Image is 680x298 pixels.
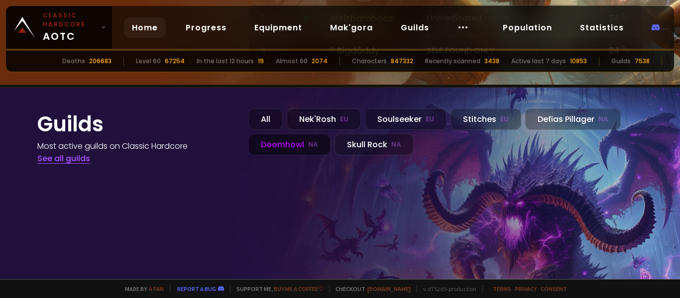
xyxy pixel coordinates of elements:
[62,57,85,66] div: Deaths
[391,140,401,150] small: NA
[484,57,499,66] div: 3438
[246,17,310,38] a: Equipment
[136,57,161,66] div: Level 60
[89,57,112,66] div: 206683
[178,17,234,38] a: Progress
[391,57,413,66] div: 847332
[515,285,537,293] a: Privacy
[329,285,411,293] span: Checkout
[308,140,318,150] small: NA
[37,108,236,140] h1: Guilds
[598,114,608,124] small: NA
[393,17,437,38] a: Guilds
[230,285,323,293] span: Support me,
[417,285,476,293] span: v. d752d5 - production
[43,11,97,44] span: AOTC
[258,57,264,66] div: 19
[367,285,411,293] a: [DOMAIN_NAME]
[335,134,414,155] div: Skull Rock
[425,57,480,66] div: Recently scanned
[570,57,587,66] div: 10853
[541,285,567,293] a: Consent
[248,5,643,31] a: 5 3JezítbamboozUnmedicatedSoulseeker24
[287,108,361,130] div: Nek'Rosh
[165,57,185,66] div: 67254
[248,134,331,155] div: Doomhowl
[511,57,566,66] div: Active last 7 days
[572,17,632,38] a: Statistics
[124,17,166,38] a: Home
[119,285,164,293] span: Made by
[312,57,328,66] div: 2074
[611,57,631,66] div: Guilds
[352,57,387,66] div: Characters
[248,108,283,130] div: All
[37,140,236,152] h4: Most active guilds on Classic Hardcore
[149,285,164,293] a: a fan
[340,114,348,124] small: EU
[197,57,254,66] div: In the last 12 hours
[495,17,560,38] a: Population
[322,17,381,38] a: Mak'gora
[451,108,521,130] div: Stitches
[500,114,509,124] small: EU
[426,114,434,124] small: EU
[525,108,621,130] div: Defias Pillager
[37,153,90,164] a: See all guilds
[276,57,308,66] div: Almost 60
[6,6,112,49] a: Classic HardcoreAOTC
[43,11,97,29] small: Classic Hardcore
[274,285,323,293] a: Buy me a coffee
[635,57,650,66] div: 7538
[365,108,447,130] div: Soulseeker
[177,285,216,293] a: Report a bug
[493,285,511,293] a: Terms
